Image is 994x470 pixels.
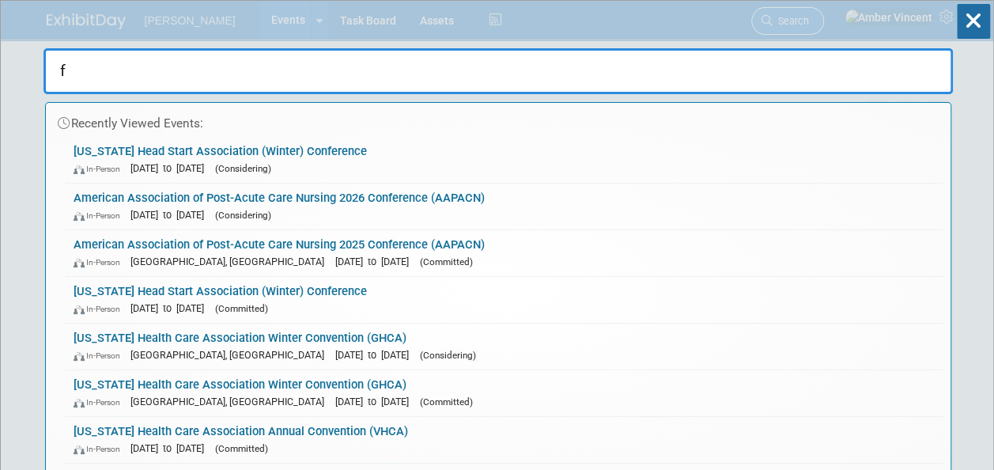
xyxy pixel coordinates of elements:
span: (Considering) [420,350,476,361]
span: In-Person [74,257,127,267]
a: American Association of Post-Acute Care Nursing 2026 Conference (AAPACN) In-Person [DATE] to [DAT... [66,184,943,229]
a: American Association of Post-Acute Care Nursing 2025 Conference (AAPACN) In-Person [GEOGRAPHIC_DA... [66,230,943,276]
span: (Considering) [215,210,271,221]
span: (Committed) [215,303,268,314]
span: (Committed) [215,443,268,454]
span: (Committed) [420,396,473,407]
a: [US_STATE] Health Care Association Annual Convention (VHCA) In-Person [DATE] to [DATE] (Committed) [66,417,943,463]
span: (Committed) [420,256,473,267]
span: [DATE] to [DATE] [335,396,417,407]
span: [DATE] to [DATE] [130,162,212,174]
span: In-Person [74,397,127,407]
span: In-Person [74,164,127,174]
a: [US_STATE] Head Start Association (Winter) Conference In-Person [DATE] to [DATE] (Committed) [66,277,943,323]
input: Search for Events or People... [43,48,953,94]
a: [US_STATE] Health Care Association Winter Convention (GHCA) In-Person [GEOGRAPHIC_DATA], [GEOGRAP... [66,324,943,370]
span: [DATE] to [DATE] [335,349,417,361]
span: [DATE] to [DATE] [335,256,417,267]
span: [DATE] to [DATE] [130,442,212,454]
span: [GEOGRAPHIC_DATA], [GEOGRAPHIC_DATA] [130,349,332,361]
span: In-Person [74,351,127,361]
span: [GEOGRAPHIC_DATA], [GEOGRAPHIC_DATA] [130,256,332,267]
span: [GEOGRAPHIC_DATA], [GEOGRAPHIC_DATA] [130,396,332,407]
div: Recently Viewed Events: [54,103,943,137]
a: [US_STATE] Head Start Association (Winter) Conference In-Person [DATE] to [DATE] (Considering) [66,137,943,183]
span: (Considering) [215,163,271,174]
span: [DATE] to [DATE] [130,302,212,314]
span: In-Person [74,210,127,221]
span: In-Person [74,444,127,454]
span: In-Person [74,304,127,314]
a: [US_STATE] Health Care Association Winter Convention (GHCA) In-Person [GEOGRAPHIC_DATA], [GEOGRAP... [66,370,943,416]
span: [DATE] to [DATE] [130,209,212,221]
